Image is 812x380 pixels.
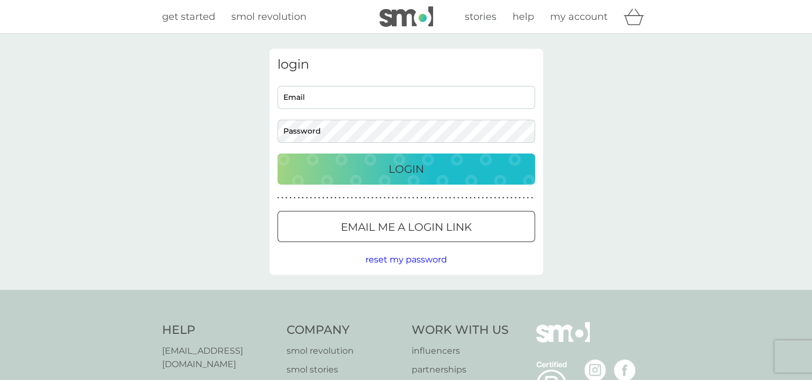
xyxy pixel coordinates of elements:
p: ● [494,195,496,201]
p: ● [449,195,451,201]
p: ● [465,195,467,201]
h4: Work With Us [412,322,509,339]
p: ● [339,195,341,201]
p: ● [359,195,361,201]
p: ● [392,195,394,201]
a: partnerships [412,363,509,377]
p: ● [363,195,365,201]
p: ● [478,195,480,201]
p: ● [310,195,312,201]
p: ● [490,195,492,201]
p: ● [510,195,513,201]
p: ● [281,195,283,201]
p: ● [425,195,427,201]
p: ● [289,195,291,201]
p: ● [502,195,504,201]
button: Login [277,154,535,185]
p: ● [470,195,472,201]
img: smol [379,6,433,27]
p: ● [396,195,398,201]
button: Email me a login link [277,211,535,242]
p: ● [433,195,435,201]
p: ● [277,195,280,201]
a: get started [162,9,215,25]
p: ● [286,195,288,201]
p: ● [298,195,300,201]
span: get started [162,11,215,23]
p: ● [334,195,336,201]
p: ● [387,195,390,201]
p: ● [343,195,345,201]
p: ● [441,195,443,201]
p: ● [404,195,406,201]
p: ● [527,195,529,201]
p: ● [400,195,402,201]
span: stories [465,11,496,23]
p: ● [294,195,296,201]
p: ● [351,195,353,201]
span: my account [550,11,608,23]
p: ● [379,195,382,201]
p: ● [437,195,439,201]
p: ● [326,195,328,201]
p: Email me a login link [341,218,472,236]
p: ● [420,195,422,201]
p: ● [376,195,378,201]
p: ● [515,195,517,201]
a: smol stories [287,363,401,377]
p: ● [457,195,459,201]
h4: Help [162,322,276,339]
p: ● [331,195,333,201]
p: ● [498,195,500,201]
span: smol revolution [231,11,306,23]
p: ● [531,195,533,201]
a: my account [550,9,608,25]
p: ● [384,195,386,201]
a: [EMAIL_ADDRESS][DOMAIN_NAME] [162,344,276,371]
p: ● [412,195,414,201]
p: ● [302,195,304,201]
p: ● [322,195,324,201]
p: ● [518,195,521,201]
p: ● [408,195,411,201]
button: reset my password [365,253,447,267]
p: ● [507,195,509,201]
p: ● [486,195,488,201]
p: ● [371,195,374,201]
span: reset my password [365,254,447,265]
p: ● [523,195,525,201]
p: ● [482,195,484,201]
a: stories [465,9,496,25]
p: ● [453,195,455,201]
a: smol revolution [287,344,401,358]
p: ● [429,195,431,201]
p: ● [318,195,320,201]
a: smol revolution [231,9,306,25]
span: help [513,11,534,23]
h4: Company [287,322,401,339]
p: ● [474,195,476,201]
h3: login [277,57,535,72]
p: ● [445,195,447,201]
p: ● [347,195,349,201]
p: ● [367,195,369,201]
p: ● [355,195,357,201]
img: smol [536,322,590,359]
p: ● [306,195,308,201]
p: ● [314,195,316,201]
div: basket [624,6,650,27]
p: Login [389,160,424,178]
p: ● [416,195,419,201]
p: ● [462,195,464,201]
a: help [513,9,534,25]
a: influencers [412,344,509,358]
